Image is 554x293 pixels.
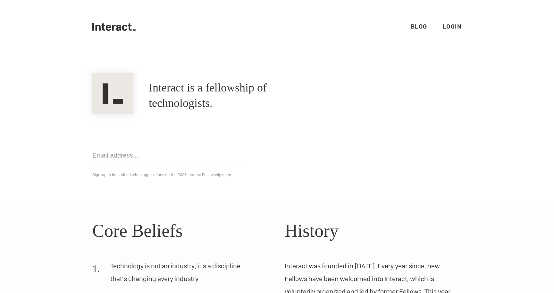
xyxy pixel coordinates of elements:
[411,23,427,30] a: Blog
[92,260,254,290] li: Technology is not an industry; it’s a discipline that’s changing every industry.
[92,217,269,244] h2: Core Beliefs
[149,80,322,111] h1: Interact is a fellowship of technologists.
[285,217,462,244] h2: History
[92,73,133,114] img: Interact Logo
[443,23,462,30] a: Login
[92,171,462,179] p: Sign-up to be notified when applications for the 2026 Interact Fellowship open.
[92,145,246,166] input: Email address...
